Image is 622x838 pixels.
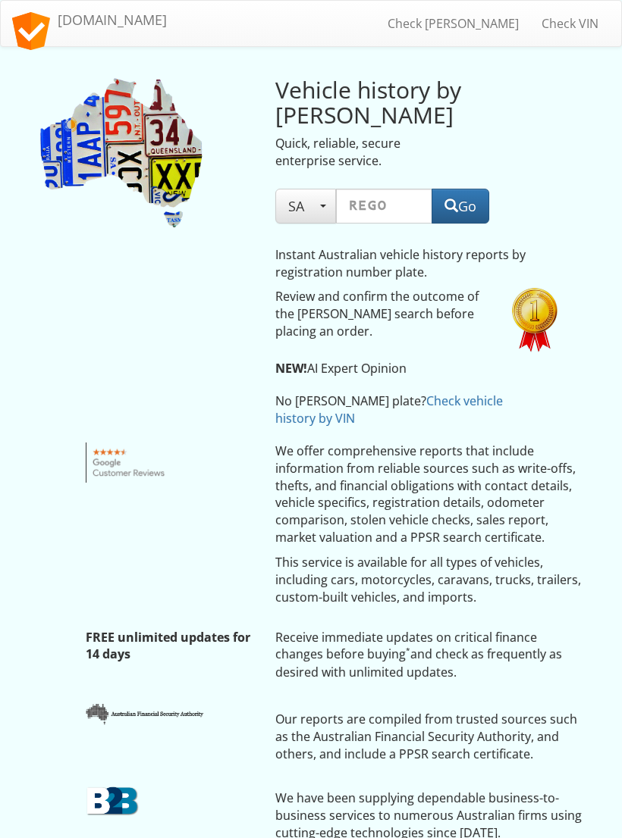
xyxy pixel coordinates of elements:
p: Quick, reliable, secure enterprise service. [275,135,490,170]
p: We offer comprehensive reports that include information from reliable sources such as write-offs,... [275,442,585,546]
button: SA [275,189,336,224]
span: SA [288,197,323,215]
p: Receive immediate updates on critical finance changes before buying and check as frequently as de... [275,629,585,681]
a: Check [PERSON_NAME] [376,5,530,42]
img: b2b.png [86,786,139,816]
button: Go [432,189,489,224]
strong: FREE unlimited updates for 14 days [86,629,250,663]
a: Check vehicle history by VIN [275,392,503,427]
p: Review and confirm the outcome of the [PERSON_NAME] search before placing an order. [275,288,490,340]
img: 60xNx1st.png.pagespeed.ic.dCaXidl4M0.png [512,288,558,352]
p: Our reports are compiled from trusted sources such as the Australian Financial Security Authority... [275,711,585,763]
a: Check VIN [530,5,610,42]
img: Rego Check [38,77,205,230]
p: This service is available for all types of vehicles, including cars, motorcycles, caravans, truck... [275,554,585,606]
input: Rego [336,189,433,224]
p: AI Expert Opinion [275,360,537,377]
p: No [PERSON_NAME] plate? [275,392,537,427]
img: afsa.png [86,703,206,725]
h2: Vehicle history by [PERSON_NAME] [275,77,490,127]
img: logo.svg [12,12,50,50]
img: Google customer reviews [86,442,173,483]
strong: NEW! [275,360,307,377]
p: Instant Australian vehicle history reports by registration number plate. [275,246,537,281]
a: [DOMAIN_NAME] [1,1,178,39]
